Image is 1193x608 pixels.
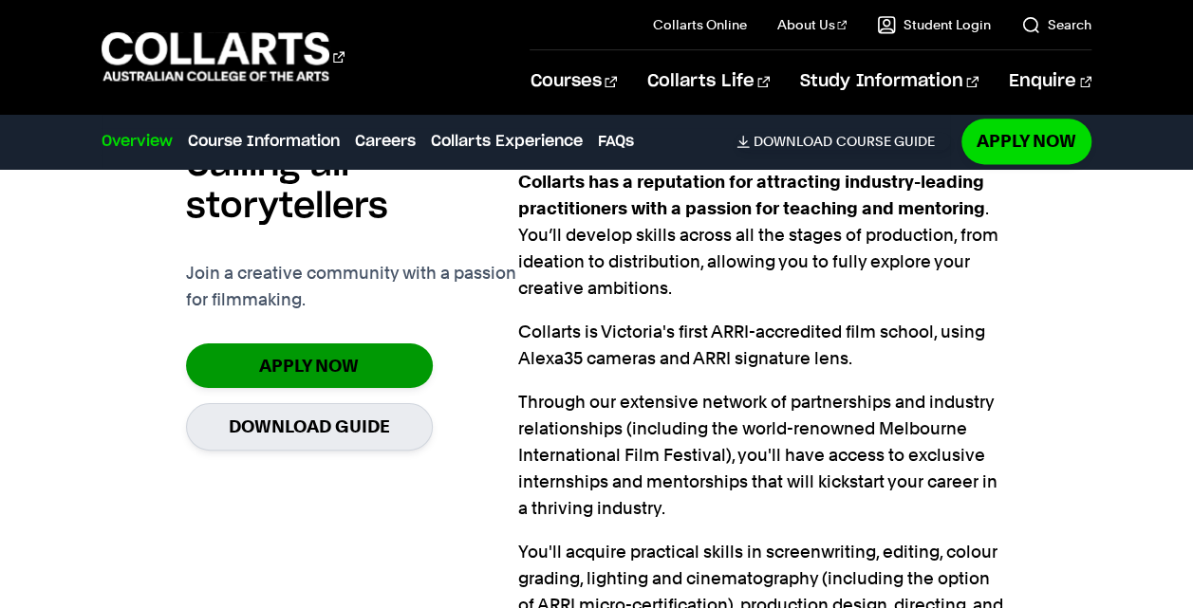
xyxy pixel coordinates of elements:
[355,130,416,153] a: Careers
[653,15,747,34] a: Collarts Online
[1021,15,1091,34] a: Search
[102,29,345,83] div: Go to homepage
[754,133,832,150] span: Download
[186,260,518,313] p: Join a creative community with a passion for filmmaking.
[186,403,433,450] a: Download Guide
[800,50,979,113] a: Study Information
[518,319,1008,372] p: Collarts is Victoria's first ARRI-accredited film school, using Alexa35 cameras and ARRI signatur...
[961,119,1091,163] a: Apply Now
[1009,50,1091,113] a: Enquire
[877,15,991,34] a: Student Login
[647,50,770,113] a: Collarts Life
[431,130,583,153] a: Collarts Experience
[518,172,985,218] strong: Collarts has a reputation for attracting industry-leading practitioners with a passion for teachi...
[102,130,173,153] a: Overview
[598,130,634,153] a: FAQs
[777,15,848,34] a: About Us
[518,169,1008,302] p: . You’ll develop skills across all the stages of production, from ideation to distribution, allow...
[188,130,340,153] a: Course Information
[530,50,616,113] a: Courses
[186,144,518,228] h2: Calling all storytellers
[186,343,433,388] a: Apply Now
[736,133,950,150] a: DownloadCourse Guide
[518,389,1008,522] p: Through our extensive network of partnerships and industry relationships (including the world-ren...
